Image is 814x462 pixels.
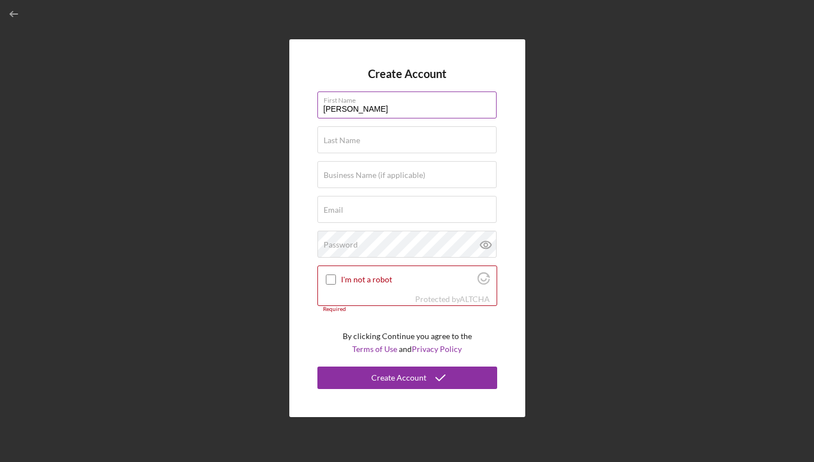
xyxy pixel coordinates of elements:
[352,344,397,354] a: Terms of Use
[478,277,490,286] a: Visit Altcha.org
[317,306,497,313] div: Required
[460,294,490,304] a: Visit Altcha.org
[341,275,474,284] label: I'm not a robot
[343,330,472,355] p: By clicking Continue you agree to the and
[324,136,360,145] label: Last Name
[371,367,426,389] div: Create Account
[324,205,343,214] label: Email
[412,344,462,354] a: Privacy Policy
[324,240,358,249] label: Password
[317,367,497,389] button: Create Account
[368,67,447,80] h4: Create Account
[324,171,425,180] label: Business Name (if applicable)
[415,295,490,304] div: Protected by
[324,92,497,104] label: First Name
